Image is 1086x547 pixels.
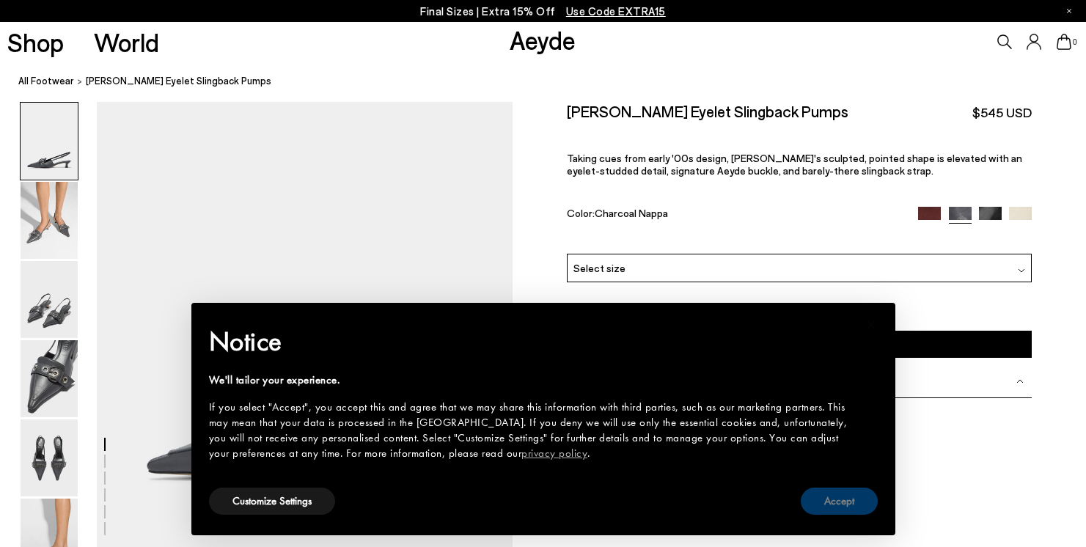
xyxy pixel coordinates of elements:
[7,29,64,55] a: Shop
[801,488,878,515] button: Accept
[209,488,335,515] button: Customize Settings
[18,73,74,89] a: All Footwear
[567,207,903,224] div: Color:
[510,24,576,55] a: Aeyde
[21,182,78,259] img: Davina Eyelet Slingback Pumps - Image 2
[972,103,1032,122] span: $545 USD
[18,62,1086,102] nav: breadcrumb
[566,4,666,18] span: Navigate to /collections/ss25-final-sizes
[567,102,848,120] h2: [PERSON_NAME] Eyelet Slingback Pumps
[1071,38,1079,46] span: 0
[420,2,666,21] p: Final Sizes | Extra 15% Off
[94,29,159,55] a: World
[567,152,1032,177] p: Taking cues from early '00s design, [PERSON_NAME]'s sculpted, pointed shape is elevated with an e...
[573,260,625,276] span: Select size
[1016,378,1024,385] img: svg%3E
[21,103,78,180] img: Davina Eyelet Slingback Pumps - Image 1
[209,372,854,388] div: We'll tailor your experience.
[595,207,668,219] span: Charcoal Nappa
[209,400,854,461] div: If you select "Accept", you accept this and agree that we may share this information with third p...
[521,446,587,460] a: privacy policy
[854,307,889,342] button: Close this notice
[21,340,78,417] img: Davina Eyelet Slingback Pumps - Image 4
[1018,267,1025,274] img: svg%3E
[21,419,78,496] img: Davina Eyelet Slingback Pumps - Image 5
[209,323,854,361] h2: Notice
[86,73,271,89] span: [PERSON_NAME] Eyelet Slingback Pumps
[1057,34,1071,50] a: 0
[867,313,876,336] span: ×
[21,261,78,338] img: Davina Eyelet Slingback Pumps - Image 3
